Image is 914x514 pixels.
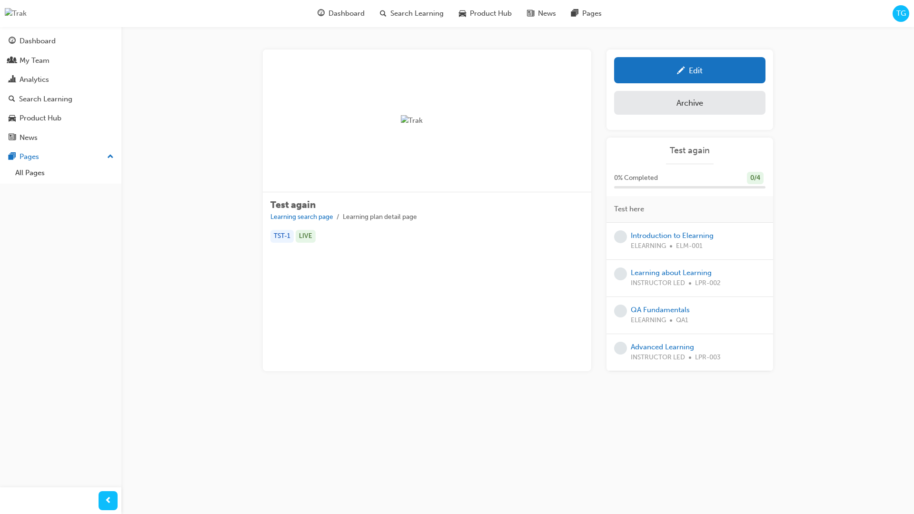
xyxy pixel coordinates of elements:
div: Analytics [20,74,49,85]
span: search-icon [380,8,387,20]
button: Pages [4,148,118,166]
div: Product Hub [20,113,61,124]
div: Edit [689,66,703,75]
a: pages-iconPages [564,4,609,23]
span: 0 % Completed [614,173,658,184]
a: Learning search page [270,213,333,221]
div: Search Learning [19,94,72,105]
span: pages-icon [571,8,578,20]
a: Edit [614,57,765,83]
span: TG [896,8,906,19]
span: guage-icon [318,8,325,20]
span: prev-icon [105,495,112,507]
a: Learning about Learning [631,268,712,277]
a: QA Fundamentals [631,306,690,314]
a: Test again [614,145,765,156]
span: learningRecordVerb_NONE-icon [614,230,627,243]
span: Search Learning [390,8,444,19]
span: chart-icon [9,76,16,84]
span: INSTRUCTOR LED [631,278,685,289]
div: Dashboard [20,36,56,47]
a: car-iconProduct Hub [451,4,519,23]
a: Introduction to Elearning [631,231,714,240]
span: learningRecordVerb_NONE-icon [614,342,627,355]
a: Advanced Learning [631,343,694,351]
a: search-iconSearch Learning [372,4,451,23]
a: All Pages [11,166,118,180]
span: ELEARNING [631,241,666,252]
span: car-icon [9,114,16,123]
span: search-icon [9,95,15,104]
span: News [538,8,556,19]
div: My Team [20,55,50,66]
div: TST-1 [270,230,294,243]
span: news-icon [527,8,534,20]
span: car-icon [459,8,466,20]
a: Analytics [4,71,118,89]
span: ELEARNING [631,315,666,326]
span: guage-icon [9,37,16,46]
span: ELM-001 [676,241,703,252]
div: Archive [676,98,703,108]
span: pages-icon [9,153,16,161]
img: Trak [401,115,453,126]
a: guage-iconDashboard [310,4,372,23]
img: Trak [5,8,27,19]
div: LIVE [296,230,316,243]
span: LPR-002 [695,278,721,289]
span: INSTRUCTOR LED [631,352,685,363]
a: Product Hub [4,109,118,127]
button: Archive [614,91,765,115]
span: Dashboard [328,8,365,19]
li: Learning plan detail page [343,212,417,223]
span: QA1 [676,315,688,326]
span: people-icon [9,57,16,65]
div: Pages [20,151,39,162]
a: Dashboard [4,32,118,50]
a: My Team [4,52,118,69]
span: Test again [270,199,316,210]
button: TG [893,5,909,22]
span: pencil-icon [677,67,685,76]
a: News [4,129,118,147]
a: Search Learning [4,90,118,108]
button: DashboardMy TeamAnalyticsSearch LearningProduct HubNews [4,30,118,148]
span: LPR-003 [695,352,721,363]
span: news-icon [9,134,16,142]
div: News [20,132,38,143]
span: up-icon [107,151,114,163]
span: Pages [582,8,602,19]
span: learningRecordVerb_NONE-icon [614,267,627,280]
a: news-iconNews [519,4,564,23]
span: Product Hub [470,8,512,19]
div: 0 / 4 [747,172,764,185]
span: learningRecordVerb_NONE-icon [614,305,627,317]
span: Test here [614,204,644,215]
